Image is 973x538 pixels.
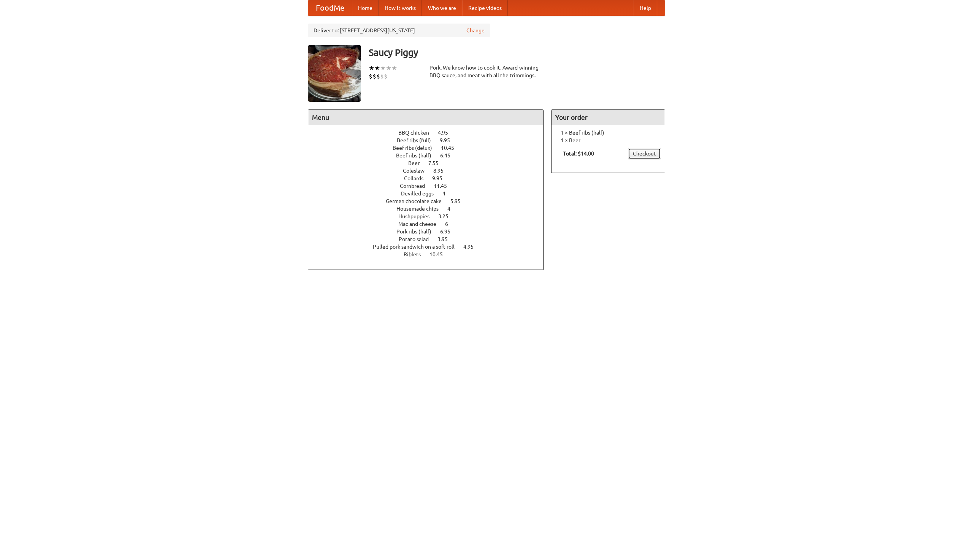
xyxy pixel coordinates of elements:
img: angular.jpg [308,45,361,102]
span: Pulled pork sandwich on a soft roll [373,244,462,250]
li: ★ [386,64,391,72]
span: 3.95 [437,236,455,242]
span: 4.95 [463,244,481,250]
a: Checkout [628,148,661,159]
a: Beer 7.55 [408,160,453,166]
h3: Saucy Piggy [369,45,665,60]
span: 10.45 [441,145,462,151]
span: Riblets [404,251,428,257]
span: 9.95 [440,137,458,143]
div: Deliver to: [STREET_ADDRESS][US_STATE] [308,24,490,37]
h4: Menu [308,110,543,125]
span: Beef ribs (delux) [393,145,440,151]
span: Beef ribs (half) [396,152,439,159]
span: 4 [442,190,453,197]
a: Pulled pork sandwich on a soft roll 4.95 [373,244,488,250]
span: Devilled eggs [401,190,441,197]
a: Who we are [422,0,462,16]
a: Coleslaw 8.95 [403,168,458,174]
a: BBQ chicken 4.95 [398,130,462,136]
span: 4 [447,206,458,212]
a: FoodMe [308,0,352,16]
li: ★ [374,64,380,72]
span: Beef ribs (full) [397,137,439,143]
li: $ [384,72,388,81]
span: 4.95 [438,130,456,136]
a: Cornbread 11.45 [400,183,461,189]
span: 9.95 [432,175,450,181]
a: Collards 9.95 [404,175,456,181]
li: $ [372,72,376,81]
span: 6 [445,221,456,227]
a: How it works [379,0,422,16]
span: 5.95 [450,198,468,204]
span: Housemade chips [396,206,446,212]
h4: Your order [551,110,665,125]
a: Help [634,0,657,16]
span: 6.45 [440,152,458,159]
span: 11.45 [434,183,455,189]
a: Change [466,27,485,34]
li: ★ [380,64,386,72]
a: Beef ribs (half) 6.45 [396,152,464,159]
span: Coleslaw [403,168,432,174]
li: $ [380,72,384,81]
li: $ [376,72,380,81]
a: Riblets 10.45 [404,251,457,257]
span: 7.55 [428,160,446,166]
span: German chocolate cake [386,198,449,204]
span: Mac and cheese [398,221,444,227]
span: Pork ribs (half) [396,229,439,235]
a: Hushpuppies 3.25 [398,213,463,219]
div: Pork. We know how to cook it. Award-winning BBQ sauce, and meat with all the trimmings. [429,64,544,79]
li: 1 × Beef ribs (half) [555,129,661,136]
a: Beef ribs (full) 9.95 [397,137,464,143]
span: BBQ chicken [398,130,437,136]
a: Potato salad 3.95 [399,236,462,242]
span: 3.25 [438,213,456,219]
a: Devilled eggs 4 [401,190,460,197]
span: Beer [408,160,427,166]
span: Collards [404,175,431,181]
a: Recipe videos [462,0,508,16]
li: ★ [369,64,374,72]
a: Housemade chips 4 [396,206,464,212]
span: 10.45 [429,251,450,257]
span: Potato salad [399,236,436,242]
li: 1 × Beer [555,136,661,144]
span: Cornbread [400,183,433,189]
a: German chocolate cake 5.95 [386,198,475,204]
span: Hushpuppies [398,213,437,219]
a: Pork ribs (half) 6.95 [396,229,464,235]
li: ★ [391,64,397,72]
span: 8.95 [433,168,451,174]
a: Beef ribs (delux) 10.45 [393,145,468,151]
a: Mac and cheese 6 [398,221,462,227]
b: Total: $14.00 [563,151,594,157]
li: $ [369,72,372,81]
a: Home [352,0,379,16]
span: 6.95 [440,229,458,235]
